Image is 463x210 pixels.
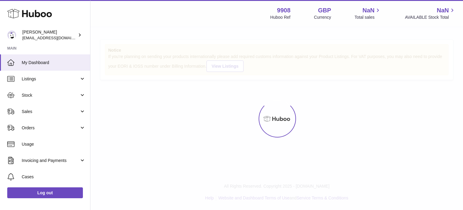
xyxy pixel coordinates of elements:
span: AVAILABLE Stock Total [405,15,456,20]
span: My Dashboard [22,60,86,66]
img: internalAdmin-9908@internal.huboo.com [7,31,16,40]
span: Orders [22,125,79,131]
strong: 9908 [277,6,291,15]
div: Currency [314,15,331,20]
span: NaN [437,6,449,15]
span: Stock [22,92,79,98]
a: NaN AVAILABLE Stock Total [405,6,456,20]
strong: GBP [318,6,331,15]
span: Listings [22,76,79,82]
a: NaN Total sales [354,6,381,20]
div: [PERSON_NAME] [22,29,77,41]
span: Total sales [354,15,381,20]
span: Invoicing and Payments [22,158,79,163]
div: Huboo Ref [270,15,291,20]
span: NaN [362,6,374,15]
span: Sales [22,109,79,115]
a: Log out [7,187,83,198]
span: [EMAIL_ADDRESS][DOMAIN_NAME] [22,35,89,40]
span: Cases [22,174,86,180]
span: Usage [22,141,86,147]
